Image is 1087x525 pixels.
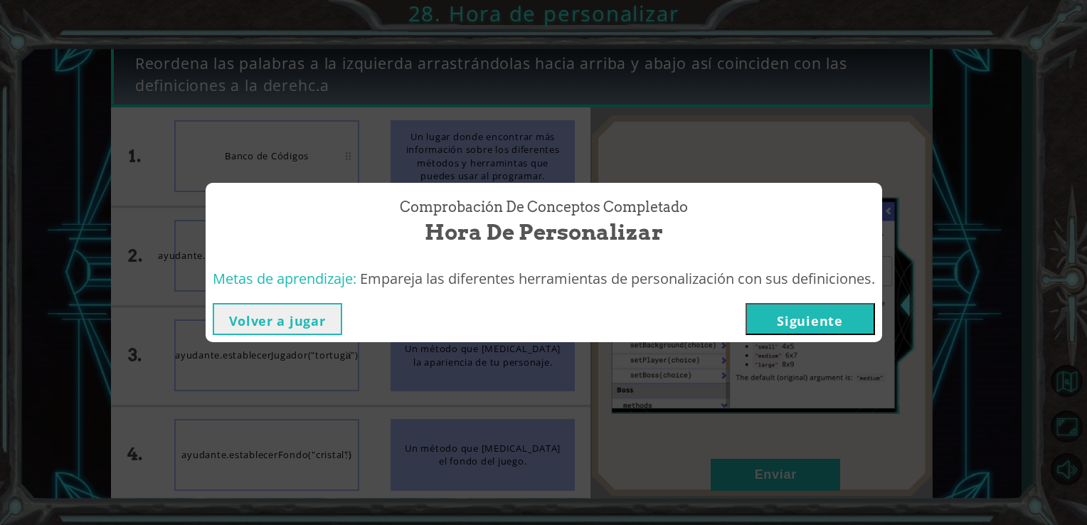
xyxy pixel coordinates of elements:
span: Hora de personalizar [425,217,663,248]
button: Volver a jugar [213,303,342,335]
span: Metas de aprendizaje: [213,269,356,288]
button: Siguiente [746,303,875,335]
span: Comprobación de conceptos Completado [400,197,688,218]
span: Empareja las diferentes herramientas de personalización con sus definiciones. [360,269,875,288]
